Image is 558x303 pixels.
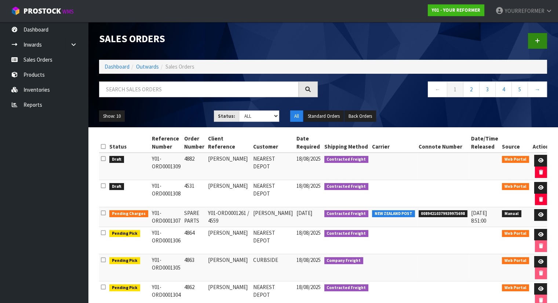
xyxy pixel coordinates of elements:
th: Carrier [370,133,417,153]
span: Web Portal [502,284,529,292]
th: Source [500,133,531,153]
span: Pending Pick [109,257,140,264]
th: Client Reference [206,133,251,153]
span: Web Portal [502,257,529,264]
th: Date Required [295,133,322,153]
small: WMS [62,8,74,15]
a: → [528,81,547,97]
td: Y01-ORD0001306 [150,227,182,254]
span: 00894210379939975698 [419,210,468,218]
td: Y01-ORD0001307 [150,207,182,227]
span: [DATE] [296,209,312,216]
td: 4531 [182,180,206,207]
span: NEW ZEALAND POST [372,210,415,218]
a: ← [428,81,447,97]
td: 4863 [182,254,206,281]
nav: Page navigation [329,81,547,99]
span: Pending Pick [109,230,140,237]
th: Connote Number [417,133,470,153]
span: Contracted Freight [324,284,369,292]
span: YOURREFORMER [505,7,544,14]
td: Y01-ORD0001305 [150,254,182,281]
span: Contracted Freight [324,210,369,218]
button: Standard Orders [304,110,344,122]
span: 18/08/2025 [296,229,321,236]
th: Date/Time Released [469,133,500,153]
th: Order Number [182,133,206,153]
td: NEAREST DEPOT [251,153,295,180]
td: Y01-ORD0001261 / 4559 [206,207,251,227]
span: Sales Orders [165,63,194,70]
a: 3 [479,81,496,97]
a: Outwards [136,63,159,70]
h1: Sales Orders [99,33,318,44]
span: [DATE] 8:51:00 [471,209,487,224]
th: Reference Number [150,133,182,153]
span: 18/08/2025 [296,155,321,162]
a: 4 [495,81,512,97]
input: Search sales orders [99,81,299,97]
td: CURBSIDE [251,254,295,281]
th: Status [107,133,150,153]
button: Back Orders [344,110,376,122]
td: NEAREST DEPOT [251,180,295,207]
span: Draft [109,183,124,190]
span: Web Portal [502,230,529,237]
span: Web Portal [502,183,529,190]
th: Shipping Method [322,133,371,153]
span: Web Portal [502,156,529,163]
strong: Status: [218,113,235,119]
a: Dashboard [105,63,130,70]
td: 4882 [182,153,206,180]
button: All [290,110,303,122]
img: cube-alt.png [11,6,20,15]
th: Action [531,133,551,153]
a: 5 [511,81,528,97]
td: [PERSON_NAME] [251,207,295,227]
span: ProStock [23,6,61,16]
td: [PERSON_NAME] [206,180,251,207]
a: 1 [447,81,463,97]
button: Show: 10 [99,110,125,122]
span: Contracted Freight [324,183,369,190]
span: 18/08/2025 [296,256,321,263]
td: 4864 [182,227,206,254]
td: [PERSON_NAME] [206,227,251,254]
span: Pending Charges [109,210,148,218]
span: Pending Pick [109,284,140,292]
span: Contracted Freight [324,156,369,163]
span: Contracted Freight [324,230,369,237]
td: Y01-ORD0001308 [150,180,182,207]
td: [PERSON_NAME] [206,153,251,180]
span: Draft [109,156,124,163]
span: Manual [502,210,521,218]
td: NEAREST DEPOT [251,227,295,254]
span: 18/08/2025 [296,284,321,291]
td: SPARE PARTS [182,207,206,227]
span: Company Freight [324,257,364,264]
th: Customer [251,133,295,153]
a: 2 [463,81,479,97]
strong: Y01 - YOUR REFORMER [432,7,480,13]
span: 18/08/2025 [296,182,321,189]
td: Y01-ORD0001309 [150,153,182,180]
td: [PERSON_NAME] [206,254,251,281]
